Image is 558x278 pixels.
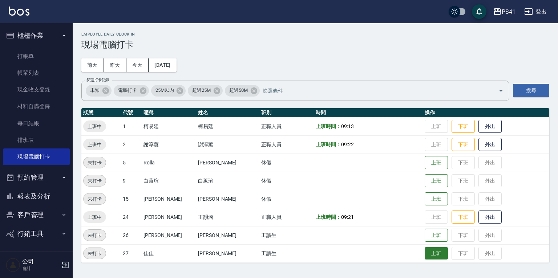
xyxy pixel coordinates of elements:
input: 篩選條件 [261,84,486,97]
td: Rolla [142,154,196,172]
span: 未打卡 [84,250,106,257]
button: 前天 [81,58,104,72]
span: 未打卡 [84,195,106,203]
a: 打帳單 [3,48,70,65]
span: 未打卡 [84,177,106,185]
span: 上班中 [83,141,106,148]
span: 上班中 [83,213,106,221]
div: 未知 [86,85,112,97]
button: 預約管理 [3,168,70,187]
td: [PERSON_NAME] [142,208,196,226]
button: 搜尋 [513,84,549,97]
td: 佳佳 [142,244,196,262]
img: Logo [9,7,29,16]
td: [PERSON_NAME] [196,190,259,208]
td: 謝淳蕙 [142,135,196,154]
div: 超過50M [225,85,260,97]
button: 上班 [425,247,448,260]
div: PS41 [502,7,515,16]
th: 班別 [259,108,314,118]
span: 未打卡 [84,159,106,167]
button: 客戶管理 [3,205,70,224]
td: 白蕙瑄 [142,172,196,190]
button: 上班 [425,156,448,169]
td: 白蕙瑄 [196,172,259,190]
button: 登出 [521,5,549,19]
td: 工讀生 [259,244,314,262]
td: [PERSON_NAME] [196,244,259,262]
td: 休假 [259,154,314,172]
button: 下班 [452,138,475,151]
td: 9 [121,172,142,190]
td: 正職人員 [259,117,314,135]
h2: Employee Daily Clock In [81,32,549,37]
button: 外出 [478,138,502,151]
button: 行銷工具 [3,224,70,243]
span: 電腦打卡 [114,87,141,94]
span: 09:21 [341,214,354,220]
button: 昨天 [104,58,126,72]
td: 26 [121,226,142,244]
b: 上班時間： [316,214,341,220]
a: 帳單列表 [3,65,70,81]
button: [DATE] [149,58,176,72]
button: 外出 [478,120,502,133]
a: 現金收支登錄 [3,81,70,98]
div: 電腦打卡 [114,85,149,97]
span: 未打卡 [84,232,106,239]
td: 柯易廷 [142,117,196,135]
label: 篩選打卡記錄 [86,77,109,83]
td: [PERSON_NAME] [142,190,196,208]
button: Open [495,85,507,97]
span: 25M以內 [151,87,178,94]
td: 休假 [259,190,314,208]
span: 超過50M [225,87,252,94]
th: 暱稱 [142,108,196,118]
button: 下班 [452,120,475,133]
td: 15 [121,190,142,208]
button: 外出 [478,210,502,224]
td: 正職人員 [259,135,314,154]
button: 今天 [126,58,149,72]
td: 正職人員 [259,208,314,226]
b: 上班時間： [316,142,341,147]
td: 1 [121,117,142,135]
div: 25M以內 [151,85,186,97]
span: 09:13 [341,123,354,129]
b: 上班時間： [316,123,341,129]
th: 時間 [314,108,423,118]
td: 24 [121,208,142,226]
span: 上班中 [83,123,106,130]
td: 休假 [259,172,314,190]
h5: 公司 [22,258,59,265]
td: [PERSON_NAME] [196,226,259,244]
h3: 現場電腦打卡 [81,40,549,50]
span: 09:22 [341,142,354,147]
img: Person [6,258,20,272]
a: 排班表 [3,132,70,148]
td: 謝淳蕙 [196,135,259,154]
button: 上班 [425,192,448,206]
a: 材料自購登錄 [3,98,70,115]
td: 2 [121,135,142,154]
a: 每日結帳 [3,115,70,132]
th: 姓名 [196,108,259,118]
button: 上班 [425,174,448,188]
button: 上班 [425,229,448,242]
td: 王韻涵 [196,208,259,226]
td: [PERSON_NAME] [142,226,196,244]
p: 會計 [22,265,59,272]
button: 報表及分析 [3,187,70,206]
span: 未知 [86,87,104,94]
button: save [472,4,486,19]
span: 超過25M [188,87,215,94]
th: 狀態 [81,108,121,118]
button: 下班 [452,210,475,224]
th: 操作 [423,108,549,118]
button: 櫃檯作業 [3,26,70,45]
td: 工讀生 [259,226,314,244]
td: 5 [121,154,142,172]
td: 柯易廷 [196,117,259,135]
th: 代號 [121,108,142,118]
a: 現場電腦打卡 [3,148,70,165]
